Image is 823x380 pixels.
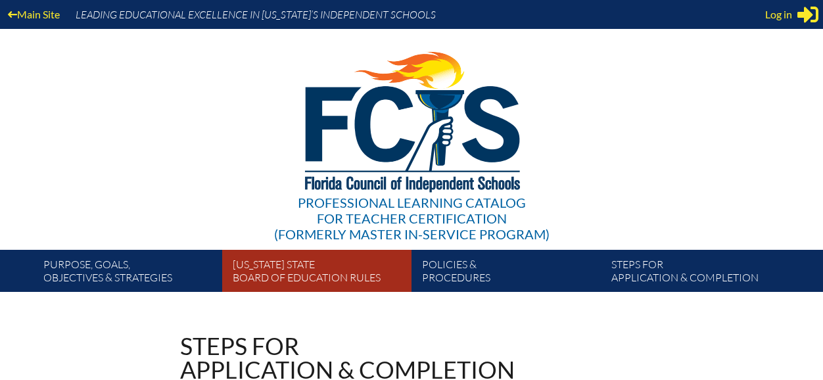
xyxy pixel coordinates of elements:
a: Professional Learning Catalog for Teacher Certification(formerly Master In-service Program) [269,26,555,245]
a: Policies &Procedures [417,255,606,292]
div: Professional Learning Catalog (formerly Master In-service Program) [274,195,550,242]
a: [US_STATE] StateBoard of Education rules [227,255,417,292]
span: for Teacher Certification [317,210,507,226]
img: FCISlogo221.eps [276,29,548,208]
span: Log in [765,7,792,22]
a: Main Site [3,5,65,23]
a: Steps forapplication & completion [606,255,795,292]
a: Purpose, goals,objectives & strategies [38,255,227,292]
svg: Sign in or register [797,4,818,25]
